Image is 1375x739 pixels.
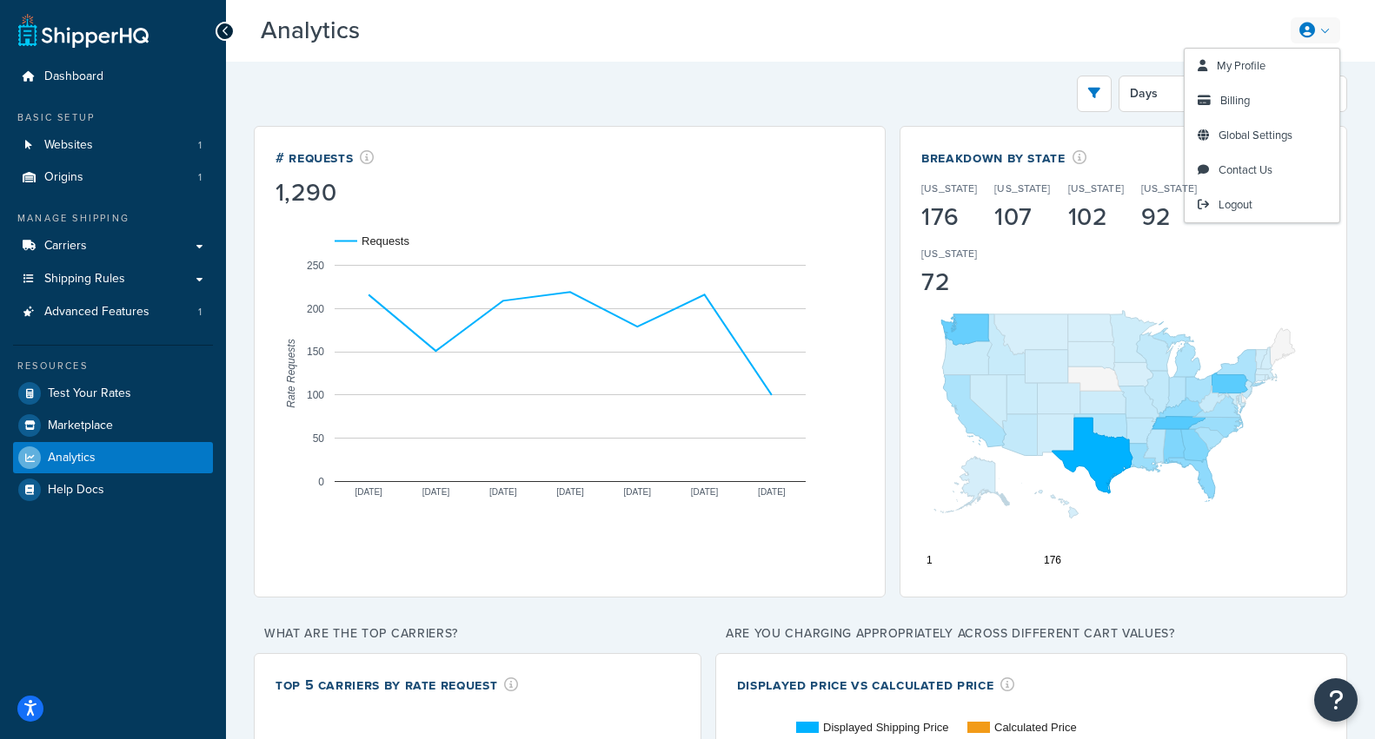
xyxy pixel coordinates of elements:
span: Websites [44,138,93,153]
div: 1,290 [276,181,375,205]
p: What are the top carriers? [254,622,701,646]
text: 100 [307,389,324,401]
span: Shipping Rules [44,272,125,287]
p: [US_STATE] [921,246,977,261]
text: [DATE] [624,486,652,496]
span: Beta [364,23,423,43]
span: 1 [198,138,202,153]
text: 176 [1044,554,1061,566]
svg: A chart. [921,246,1325,576]
a: My Profile [1185,49,1339,83]
span: Help Docs [48,483,104,498]
span: Dashboard [44,69,103,84]
span: Global Settings [1219,127,1292,143]
text: [DATE] [691,486,719,496]
a: Contact Us [1185,153,1339,188]
span: Test Your Rates [48,386,131,401]
a: Marketplace [13,410,213,441]
div: 72 [921,270,977,294]
span: Carriers [44,239,87,254]
text: [DATE] [556,486,584,496]
p: [US_STATE] [994,181,1050,196]
li: Websites [13,129,213,162]
div: Basic Setup [13,110,213,125]
text: [DATE] [355,486,382,496]
text: [DATE] [489,486,517,496]
a: Websites1 [13,129,213,162]
a: Analytics [13,442,213,473]
div: # Requests [276,148,375,168]
text: Calculated Price [994,721,1077,734]
div: Resources [13,359,213,373]
li: Advanced Features [13,296,213,328]
span: Origins [44,170,83,185]
span: 1 [198,170,202,185]
svg: A chart. [276,208,864,538]
p: [US_STATE] [1068,181,1124,196]
text: Rate Requests [285,339,297,407]
div: Top 5 Carriers by Rate Request [276,675,519,695]
button: open filter drawer [1077,76,1112,112]
text: 0 [318,475,324,487]
div: 102 [1068,205,1124,229]
text: [DATE] [422,486,450,496]
text: [DATE] [758,486,786,496]
a: Billing [1185,83,1339,118]
a: Carriers [13,230,213,262]
text: 150 [307,346,324,358]
div: Manage Shipping [13,211,213,226]
text: 50 [313,432,325,445]
a: Test Your Rates [13,378,213,409]
h3: Analytics [261,17,1261,44]
span: Contact Us [1219,162,1272,178]
li: Origins [13,162,213,194]
text: Requests [362,234,409,247]
span: Analytics [48,451,96,465]
a: Advanced Features1 [13,296,213,328]
button: Open Resource Center [1314,678,1358,722]
text: 1 [927,554,933,566]
div: Displayed Price vs Calculated Price [737,675,1015,695]
div: 107 [994,205,1050,229]
div: 92 [1141,205,1197,229]
text: 200 [307,302,324,314]
a: Global Settings [1185,118,1339,153]
a: Origins1 [13,162,213,194]
span: Advanced Features [44,305,149,320]
p: Are you charging appropriately across different cart values? [715,622,1347,646]
a: Dashboard [13,61,213,93]
p: [US_STATE] [921,181,977,196]
span: Billing [1220,92,1250,109]
span: My Profile [1217,57,1265,74]
div: Breakdown by State [921,148,1285,168]
a: Shipping Rules [13,263,213,295]
p: [US_STATE] [1141,181,1197,196]
a: Help Docs [13,474,213,505]
div: 176 [921,205,977,229]
span: 1 [198,305,202,320]
span: Marketplace [48,419,113,433]
text: Displayed Shipping Price [823,721,949,734]
text: 250 [307,259,324,271]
